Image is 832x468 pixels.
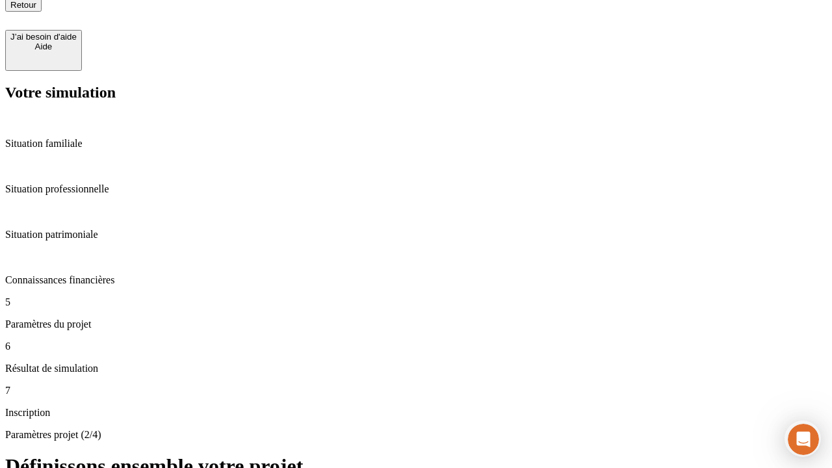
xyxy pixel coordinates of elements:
[5,30,82,71] button: J’ai besoin d'aideAide
[5,138,827,149] p: Situation familiale
[788,424,819,455] iframe: Intercom live chat
[5,318,827,330] p: Paramètres du projet
[5,274,827,286] p: Connaissances financières
[5,183,827,195] p: Situation professionnelle
[5,341,827,352] p: 6
[5,296,827,308] p: 5
[5,429,827,441] p: Paramètres projet (2/4)
[785,421,821,457] iframe: Intercom live chat discovery launcher
[5,363,827,374] p: Résultat de simulation
[5,407,827,419] p: Inscription
[10,32,77,42] div: J’ai besoin d'aide
[5,84,827,101] h2: Votre simulation
[5,229,827,240] p: Situation patrimoniale
[5,385,827,396] p: 7
[10,42,77,51] div: Aide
